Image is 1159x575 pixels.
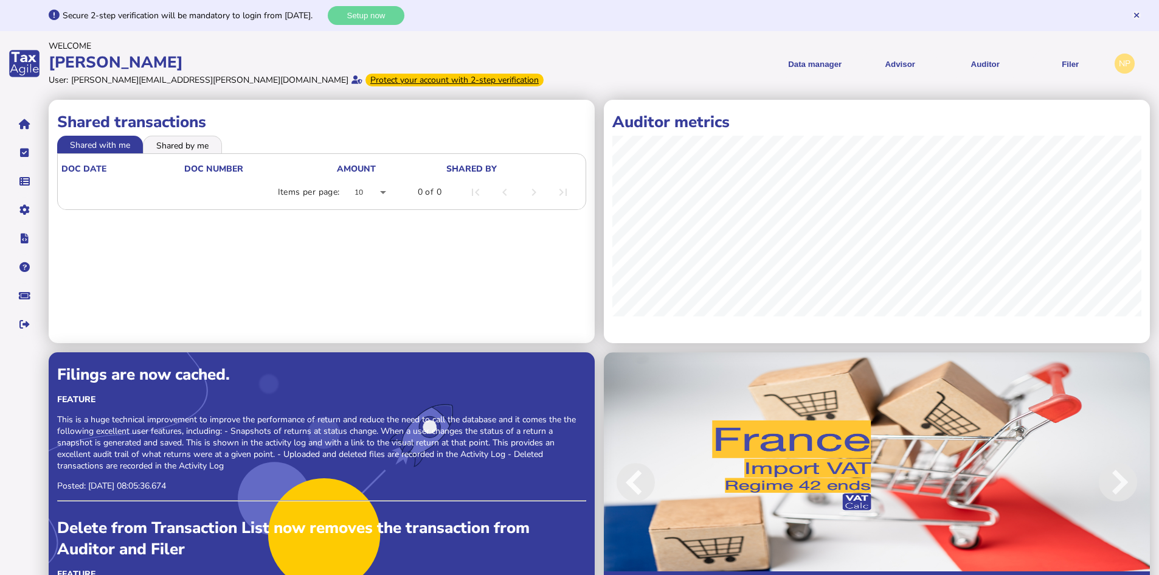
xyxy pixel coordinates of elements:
button: Raise a support ticket [12,283,37,308]
button: Shows a dropdown of Data manager options [777,49,853,78]
li: Shared by me [143,136,222,153]
div: Profile settings [1115,54,1135,74]
h1: Shared transactions [57,111,586,133]
div: doc number [184,163,336,175]
div: doc number [184,163,243,175]
i: Email verified [351,75,362,84]
button: Help pages [12,254,37,280]
button: Manage settings [12,197,37,223]
div: doc date [61,163,106,175]
div: Secure 2-step verification will be mandatory to login from [DATE]. [63,10,325,21]
i: Data manager [19,181,30,182]
menu: navigate products [582,49,1109,78]
button: Hide message [1132,11,1141,19]
div: Feature [57,394,586,405]
p: Posted: [DATE] 08:05:36.674 [57,480,586,492]
div: Items per page: [278,186,340,198]
div: Delete from Transaction List now removes the transaction from Auditor and Filer [57,517,586,560]
button: Tasks [12,140,37,166]
div: Filings are now cached. [57,364,586,385]
li: Shared with me [57,136,143,153]
button: Developer hub links [12,226,37,251]
div: [PERSON_NAME][EMAIL_ADDRESS][PERSON_NAME][DOMAIN_NAME] [71,74,348,86]
button: Data manager [12,169,37,194]
div: Amount [337,163,376,175]
div: 0 of 0 [418,186,441,198]
div: From Oct 1, 2025, 2-step verification will be required to login. Set it up now... [365,74,544,86]
button: Shows a dropdown of VAT Advisor options [862,49,938,78]
button: Setup now [328,6,404,25]
p: This is a huge technical improvement to improve the performance of return and reduce the need to ... [57,414,586,472]
button: Home [12,111,37,137]
h1: Auditor metrics [612,111,1141,133]
div: Welcome [49,40,576,52]
button: Filer [1032,49,1109,78]
div: Amount [337,163,445,175]
div: [PERSON_NAME] [49,52,576,73]
div: doc date [61,163,183,175]
button: Auditor [947,49,1023,78]
div: User: [49,74,68,86]
div: shared by [446,163,497,175]
div: shared by [446,163,579,175]
button: Sign out [12,312,37,337]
